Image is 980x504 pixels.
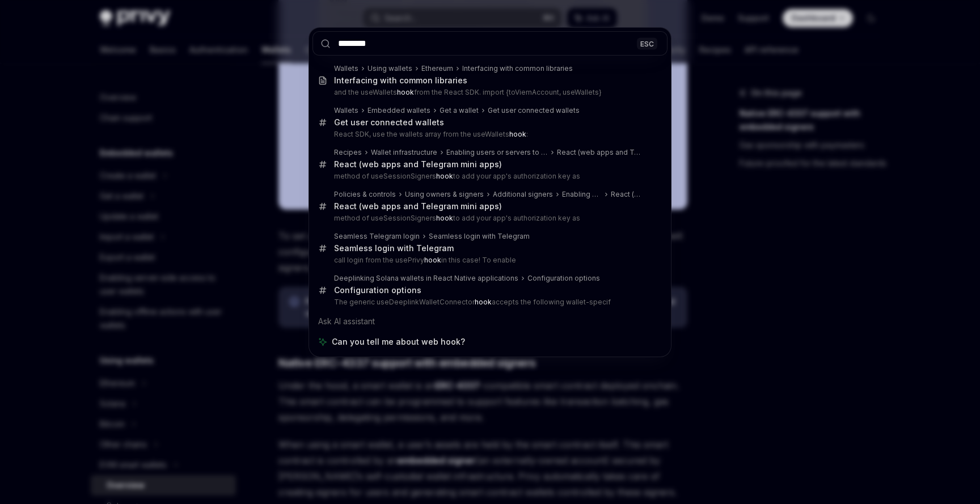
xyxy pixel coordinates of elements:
[436,172,453,180] b: hook
[462,64,573,73] div: Interfacing with common libraries
[334,159,502,170] div: React (web apps and Telegram mini apps)
[421,64,453,73] div: Ethereum
[397,88,414,96] b: hook
[557,148,644,157] div: React (web apps and Telegram mini apps)
[405,190,484,199] div: Using owners & signers
[527,274,600,283] div: Configuration options
[509,130,526,138] b: hook
[637,37,657,49] div: ESC
[334,232,420,241] div: Seamless Telegram login
[334,243,454,253] div: Seamless login with Telegram
[493,190,553,199] div: Additional signers
[488,106,580,115] div: Get user connected wallets
[334,298,644,307] p: The generic useDeeplinkWalletConnector accepts the following wallet-specif
[334,172,644,181] p: method of useSessionSigners to add your app's authorization key as
[334,190,396,199] div: Policies & controls
[334,75,467,86] div: Interfacing with common libraries
[475,298,492,306] b: hook
[334,285,421,295] div: Configuration options
[334,117,444,128] div: Get user connected wallets
[334,201,502,211] div: React (web apps and Telegram mini apps)
[334,130,644,139] p: React SDK, use the wallets array from the useWallets :
[367,64,412,73] div: Using wallets
[334,64,358,73] div: Wallets
[334,148,362,157] div: Recipes
[611,190,644,199] div: React (web apps and Telegram mini apps)
[334,106,358,115] div: Wallets
[446,148,548,157] div: Enabling users or servers to execute transactions
[312,311,668,332] div: Ask AI assistant
[424,256,441,264] b: hook
[334,88,644,97] p: and the useWallets from the React SDK. import {toViemAccount, useWallets}
[334,274,518,283] div: Deeplinking Solana wallets in React Native applications
[332,336,465,348] span: Can you tell me about web hook?
[334,214,644,223] p: method of useSessionSigners to add your app's authorization key as
[371,148,437,157] div: Wallet infrastructure
[562,190,602,199] div: Enabling users or servers to execute transactions
[367,106,430,115] div: Embedded wallets
[440,106,479,115] div: Get a wallet
[334,256,644,265] p: call login from the usePrivy in this case! To enable
[436,214,453,222] b: hook
[429,232,530,241] div: Seamless login with Telegram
